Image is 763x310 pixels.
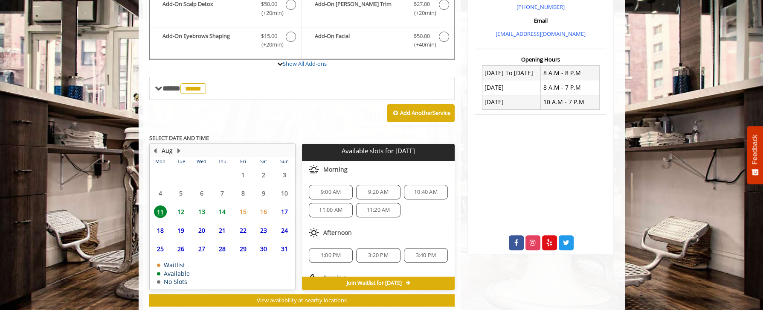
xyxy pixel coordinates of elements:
[191,240,212,258] td: Select day27
[278,205,291,218] span: 17
[191,202,212,221] td: Select day13
[496,30,586,38] a: [EMAIL_ADDRESS][DOMAIN_NAME]
[414,32,430,41] span: $50.00
[404,185,448,199] div: 10:40 AM
[162,32,252,50] b: Add-On Eyebrows Shaping
[356,248,400,263] div: 3:20 PM
[176,146,183,155] button: Next Month
[157,270,190,277] td: Available
[257,205,270,218] span: 16
[253,221,274,240] td: Select day23
[253,157,274,166] th: Sat
[257,243,270,255] span: 30
[253,202,274,221] td: Select day16
[400,109,450,117] b: Add Another Service
[171,221,191,240] td: Select day19
[237,224,249,237] span: 22
[261,32,277,41] span: $15.00
[154,243,167,255] span: 25
[157,278,190,285] td: No Slots
[216,243,229,255] span: 28
[368,252,388,259] span: 3:20 PM
[256,9,281,18] span: (+20min )
[475,56,606,62] h3: Opening Hours
[278,243,291,255] span: 31
[283,60,327,67] a: Show All Add-ons
[232,240,253,258] td: Select day29
[309,273,319,283] img: evening slots
[195,243,208,255] span: 27
[274,221,295,240] td: Select day24
[257,224,270,237] span: 23
[154,32,297,52] label: Add-On Eyebrows Shaping
[541,66,600,80] td: 8 A.M - 8 P.M
[541,95,600,109] td: 10 A.M - 7 P.M
[387,104,455,122] button: Add AnotherService
[309,248,353,263] div: 1:00 PM
[309,185,353,199] div: 9:00 AM
[150,221,171,240] td: Select day18
[309,164,319,175] img: morning slots
[237,243,249,255] span: 29
[482,95,541,109] td: [DATE]
[212,202,232,221] td: Select day14
[315,32,405,50] b: Add-On Facial
[149,294,455,307] button: View availability at nearby locations
[152,146,159,155] button: Previous Month
[149,134,209,142] b: SELECT DATE AND TIME
[191,157,212,166] th: Wed
[150,240,171,258] td: Select day25
[356,203,400,217] div: 11:20 AM
[232,202,253,221] td: Select day15
[477,18,604,23] h3: Email
[274,240,295,258] td: Select day31
[309,228,319,238] img: afternoon slots
[305,147,451,155] p: Available slots for [DATE]
[356,185,400,199] div: 9:20 AM
[232,221,253,240] td: Select day22
[323,275,346,281] span: Evening
[306,32,450,52] label: Add-On Facial
[174,243,187,255] span: 26
[323,229,352,236] span: Afternoon
[482,80,541,95] td: [DATE]
[232,157,253,166] th: Fri
[367,207,390,213] span: 11:20 AM
[195,224,208,237] span: 20
[541,80,600,95] td: 8 A.M - 7 P.M
[157,262,190,268] td: Waitlist
[516,3,565,11] a: [PHONE_NUMBER]
[195,205,208,218] span: 13
[150,157,171,166] th: Mon
[253,240,274,258] td: Select day30
[154,224,167,237] span: 18
[409,9,434,18] span: (+20min )
[323,166,348,173] span: Morning
[162,146,173,155] button: Aug
[154,205,167,218] span: 11
[171,240,191,258] td: Select day26
[278,224,291,237] span: 24
[174,224,187,237] span: 19
[257,296,347,304] span: View availability at nearby locations
[346,280,401,287] span: Join Waitlist for [DATE]
[150,202,171,221] td: Select day11
[171,157,191,166] th: Tue
[751,135,759,164] span: Feedback
[256,40,281,49] span: (+20min )
[274,157,295,166] th: Sun
[274,202,295,221] td: Select day17
[212,157,232,166] th: Thu
[414,189,438,196] span: 10:40 AM
[191,221,212,240] td: Select day20
[319,207,342,213] span: 11:00 AM
[212,240,232,258] td: Select day28
[482,66,541,80] td: [DATE] To [DATE]
[321,252,341,259] span: 1:00 PM
[416,252,436,259] span: 3:40 PM
[409,40,434,49] span: (+40min )
[216,224,229,237] span: 21
[404,248,448,263] div: 3:40 PM
[321,189,341,196] span: 9:00 AM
